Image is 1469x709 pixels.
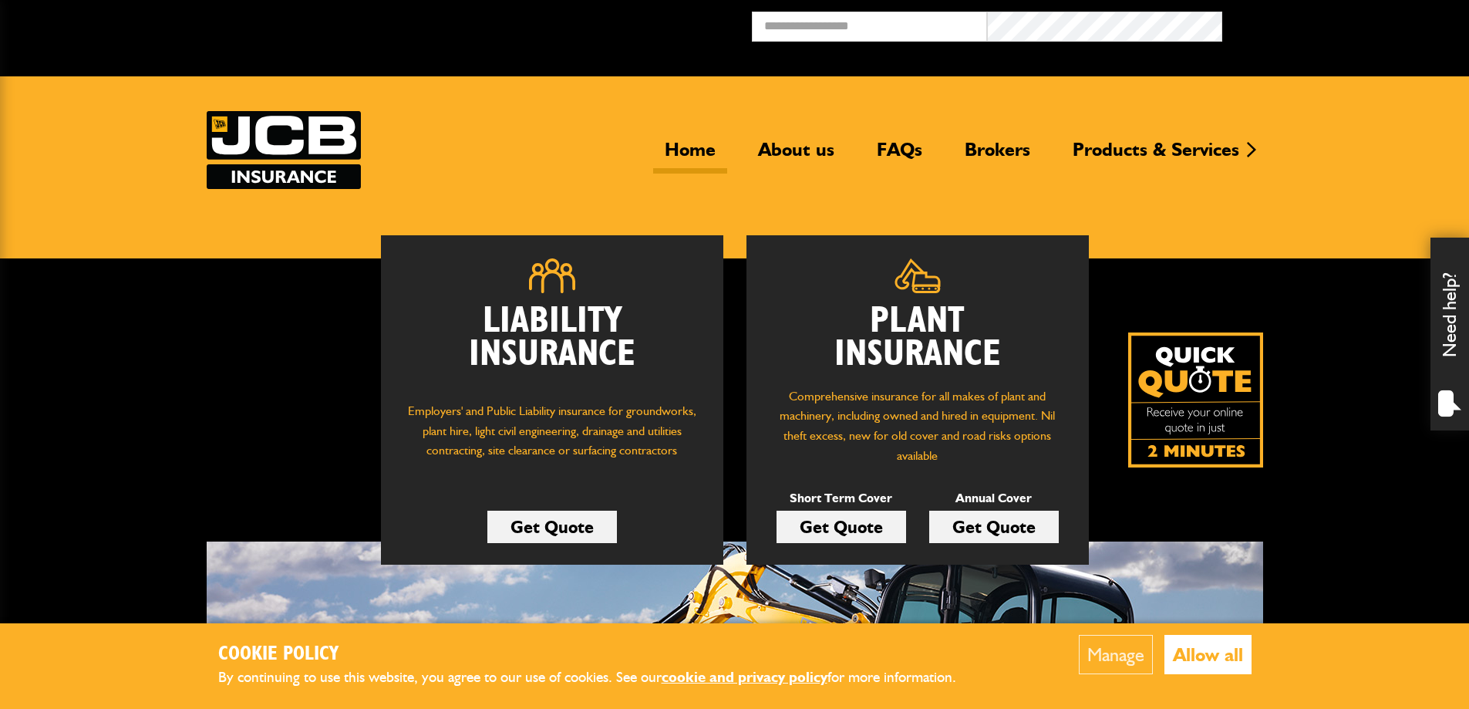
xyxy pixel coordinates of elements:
[1079,635,1153,674] button: Manage
[777,488,906,508] p: Short Term Cover
[770,305,1066,371] h2: Plant Insurance
[1222,12,1457,35] button: Broker Login
[207,111,361,189] img: JCB Insurance Services logo
[404,401,700,475] p: Employers' and Public Liability insurance for groundworks, plant hire, light civil engineering, d...
[953,138,1042,174] a: Brokers
[218,666,982,690] p: By continuing to use this website, you agree to our use of cookies. See our for more information.
[1128,333,1263,468] a: Get your insurance quote isn just 2-minutes
[929,511,1059,543] a: Get Quote
[746,138,846,174] a: About us
[865,138,934,174] a: FAQs
[207,111,361,189] a: JCB Insurance Services
[777,511,906,543] a: Get Quote
[487,511,617,543] a: Get Quote
[770,387,1066,465] p: Comprehensive insurance for all makes of plant and machinery, including owned and hired in equipm...
[1128,333,1263,468] img: Quick Quote
[1061,138,1251,174] a: Products & Services
[662,668,827,686] a: cookie and privacy policy
[218,643,982,667] h2: Cookie Policy
[404,305,700,387] h2: Liability Insurance
[1430,238,1469,430] div: Need help?
[653,138,727,174] a: Home
[929,488,1059,508] p: Annual Cover
[1164,635,1252,674] button: Allow all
